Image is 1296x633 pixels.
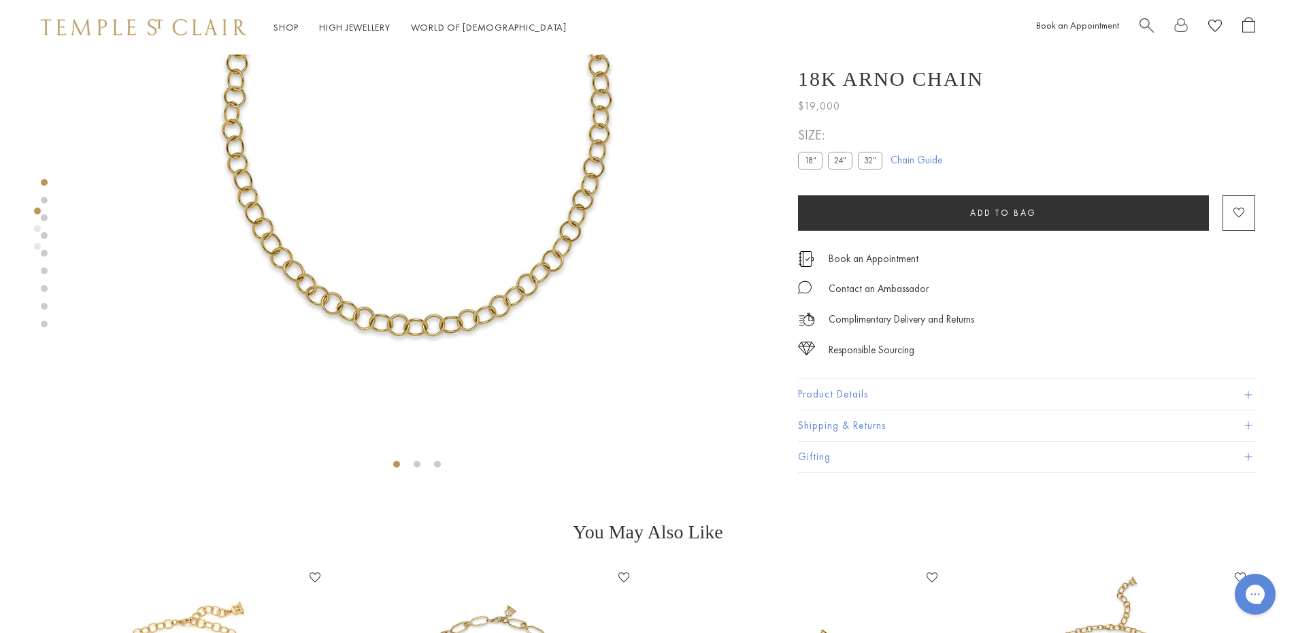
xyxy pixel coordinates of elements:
img: icon_delivery.svg [798,311,815,328]
span: SIZE: [798,125,888,147]
a: Search [1140,17,1154,38]
a: World of [DEMOGRAPHIC_DATA]World of [DEMOGRAPHIC_DATA] [411,21,567,33]
img: Temple St. Clair [41,19,246,35]
nav: Main navigation [273,19,567,36]
span: $19,000 [798,97,840,115]
div: Product gallery navigation [34,204,41,261]
h1: 18K Arno Chain [798,67,984,91]
a: Chain Guide [891,153,942,168]
p: Complimentary Delivery and Returns [829,311,974,328]
h3: You May Also Like [54,521,1242,543]
label: 24" [828,152,852,169]
label: 18" [798,152,823,169]
a: High JewelleryHigh Jewellery [319,21,391,33]
a: Book an Appointment [829,251,918,266]
label: 32" [858,152,882,169]
div: Contact an Ambassador [829,280,929,297]
img: icon_sourcing.svg [798,342,815,355]
iframe: Gorgias live chat messenger [1228,569,1282,619]
img: icon_appointment.svg [798,251,814,267]
div: Responsible Sourcing [829,342,914,359]
a: View Wishlist [1208,17,1222,38]
button: Gifting [798,442,1255,472]
a: ShopShop [273,21,299,33]
a: Book an Appointment [1036,19,1119,31]
a: Open Shopping Bag [1242,17,1255,38]
button: Product Details [798,380,1255,410]
img: MessageIcon-01_2.svg [798,280,812,294]
button: Shipping & Returns [798,410,1255,441]
button: Add to bag [798,195,1209,231]
span: Add to bag [970,207,1037,218]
